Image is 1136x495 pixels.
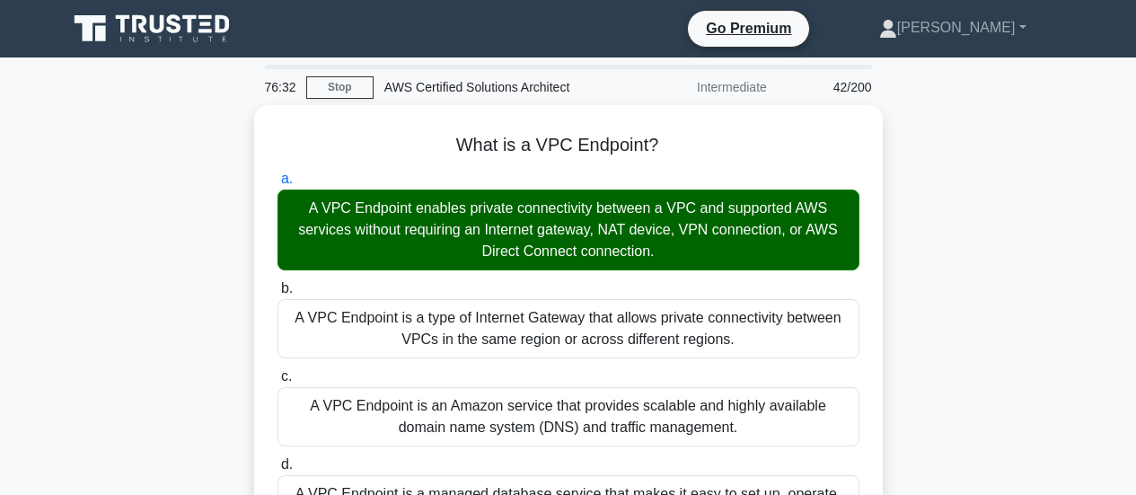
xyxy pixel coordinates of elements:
a: [PERSON_NAME] [836,10,1070,46]
span: c. [281,368,292,384]
div: AWS Certified Solutions Architect [374,69,621,105]
div: A VPC Endpoint enables private connectivity between a VPC and supported AWS services without requ... [277,190,859,270]
a: Stop [306,76,374,99]
div: A VPC Endpoint is an Amazon service that provides scalable and highly available domain name syste... [277,387,859,446]
div: 76:32 [254,69,306,105]
span: b. [281,280,293,296]
h5: What is a VPC Endpoint? [276,134,861,157]
div: 42/200 [778,69,883,105]
span: a. [281,171,293,186]
span: d. [281,456,293,472]
div: Intermediate [621,69,778,105]
a: Go Premium [695,17,802,40]
div: A VPC Endpoint is a type of Internet Gateway that allows private connectivity between VPCs in the... [277,299,859,358]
